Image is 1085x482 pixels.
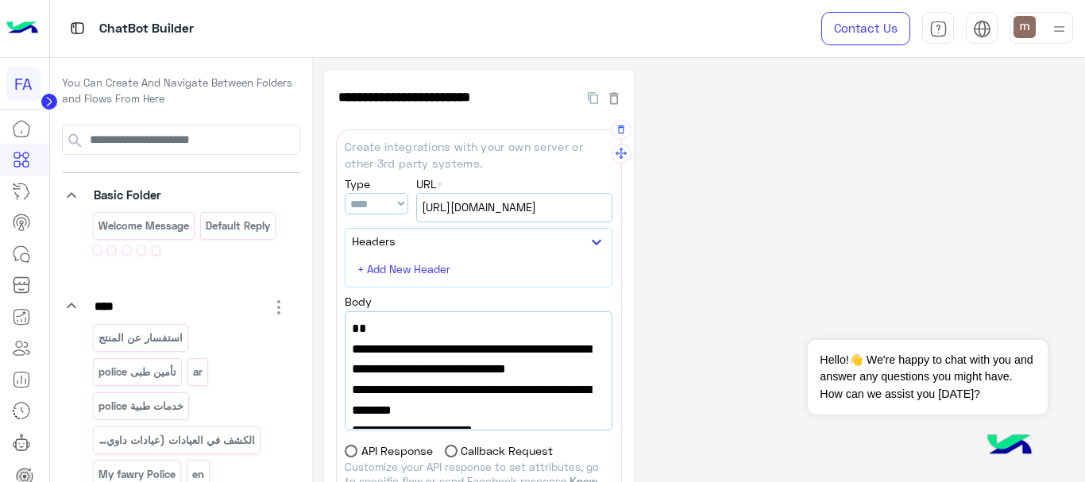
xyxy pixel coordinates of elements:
[99,18,194,40] p: ChatBot Builder
[416,175,442,192] label: URL
[6,12,38,45] img: Logo
[612,120,631,140] button: Delete Message
[606,88,622,106] button: Delete Flow
[973,20,991,38] img: tab
[821,12,910,45] a: Contact Us
[97,397,184,415] p: police خدمات طبية
[97,217,190,235] p: Welcome Message
[587,232,606,252] button: keyboard_arrow_down
[62,296,81,315] i: keyboard_arrow_down
[6,67,41,101] div: FA
[352,359,605,399] span: "sheet_id":"1Fxd3i75GHqAT2afSZI07XN-pmGs63Js3axOywiCgIU0",
[62,75,300,106] p: You Can Create And Navigate Between Folders and Flows From Here
[612,144,631,164] button: Drag
[982,418,1037,474] img: hulul-logo.png
[445,442,554,459] label: Callback Request
[422,199,607,216] span: [URL][DOMAIN_NAME]
[352,339,605,360] span: "url" : "[URL][DOMAIN_NAME]",
[352,233,396,249] label: Headers
[1014,16,1036,38] img: userImage
[352,420,605,441] span: "sheet_range": "A2:D",
[94,187,161,202] span: Basic Folder
[97,363,177,381] p: تأمين طبى police
[345,293,372,310] label: Body
[345,138,612,172] p: Create integrations with your own server or other 3rd party systems.
[1049,19,1069,39] img: profile
[808,340,1047,415] span: Hello!👋 We're happy to chat with you and answer any questions you might have. How can we assist y...
[587,233,606,252] i: keyboard_arrow_down
[345,175,370,192] label: Type
[68,18,87,38] img: tab
[205,217,272,235] p: Default reply
[192,363,204,381] p: ar
[352,318,605,339] span: {
[352,400,605,421] span: "sheet_name":"تأمين طبى",
[352,257,459,280] button: + Add New Header
[929,20,948,38] img: tab
[922,12,954,45] a: tab
[97,329,183,347] p: استفسار عن المنتج
[97,431,256,449] p: الكشف في العيادات (عيادات داوي- سيتي كلينك)
[580,88,606,106] button: Duplicate Flow
[62,186,81,205] i: keyboard_arrow_down
[345,442,433,459] label: API Response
